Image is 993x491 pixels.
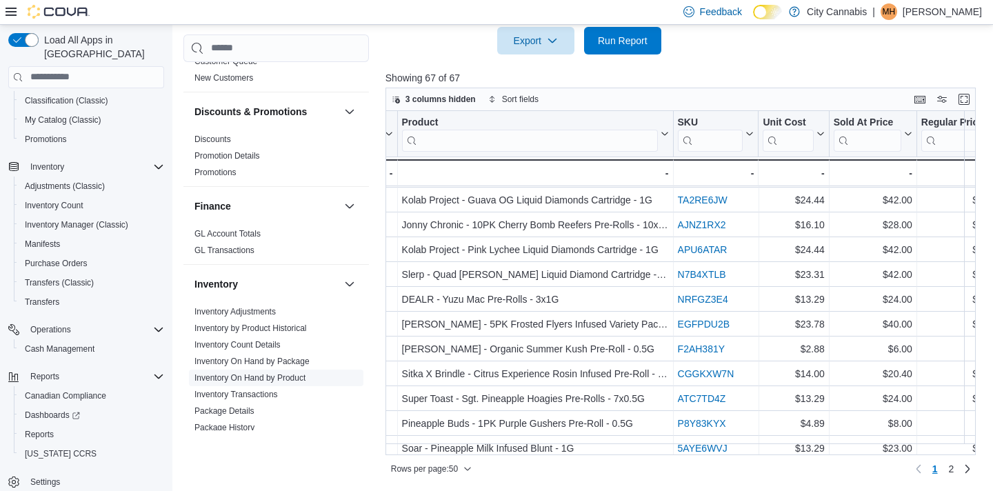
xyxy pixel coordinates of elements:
[25,159,70,175] button: Inventory
[194,73,253,83] a: New Customers
[194,245,254,255] a: GL Transactions
[194,167,237,178] span: Promotions
[25,473,164,490] span: Settings
[194,323,307,334] span: Inventory by Product Historical
[194,105,307,119] h3: Discounts & Promotions
[25,159,164,175] span: Inventory
[833,116,901,129] div: Sold At Price
[833,165,912,181] div: -
[677,418,725,429] a: P8Y83KYX
[19,445,164,462] span: Washington CCRS
[194,389,278,400] span: Inventory Transactions
[3,367,170,386] button: Reports
[14,405,170,425] a: Dashboards
[19,112,107,128] a: My Catalog (Classic)
[194,134,231,145] span: Discounts
[19,274,99,291] a: Transfers (Classic)
[677,319,729,330] a: EGFPDU2B
[677,219,725,230] a: AJNZ1RX2
[763,116,813,129] div: Unit Cost
[25,219,128,230] span: Inventory Manager (Classic)
[289,341,393,357] div: BCLDB
[912,91,928,108] button: Keyboard shortcuts
[19,197,164,214] span: Inventory Count
[14,273,170,292] button: Transfers (Classic)
[19,388,112,404] a: Canadian Compliance
[763,241,824,258] div: $24.44
[19,274,164,291] span: Transfers (Classic)
[385,71,982,85] p: Showing 67 of 67
[763,165,824,181] div: -
[194,151,260,161] a: Promotion Details
[28,5,90,19] img: Cova
[959,461,976,477] a: Next page
[25,200,83,211] span: Inventory Count
[677,194,727,206] a: TA2RE6JW
[910,461,927,477] button: Previous page
[943,458,960,480] a: Page 2 of 2
[385,461,477,477] button: Rows per page:50
[25,258,88,269] span: Purchase Orders
[289,440,393,457] div: BCLDB
[341,103,358,120] button: Discounts & Promotions
[25,297,59,308] span: Transfers
[921,116,991,129] div: Regular Price
[194,277,238,291] h3: Inventory
[14,177,170,196] button: Adjustments (Classic)
[25,321,77,338] button: Operations
[19,294,65,310] a: Transfers
[14,91,170,110] button: Classification (Classic)
[834,440,912,457] div: $23.00
[39,33,164,61] span: Load All Apps in [GEOGRAPHIC_DATA]
[598,34,648,48] span: Run Report
[834,192,912,208] div: $42.00
[194,340,281,350] a: Inventory Count Details
[401,116,668,151] button: Product
[921,116,991,151] div: Regular Price
[19,178,164,194] span: Adjustments (Classic)
[386,91,481,108] button: 3 columns hidden
[934,91,950,108] button: Display options
[19,294,164,310] span: Transfers
[19,112,164,128] span: My Catalog (Classic)
[763,192,824,208] div: $24.44
[19,407,86,423] a: Dashboards
[289,266,393,283] div: BCLDB
[677,294,728,305] a: NRFGZ3E4
[30,371,59,382] span: Reports
[19,92,164,109] span: Classification (Classic)
[401,192,668,208] div: Kolab Project - Guava OG Liquid Diamonds Cartridge - 1G
[19,255,164,272] span: Purchase Orders
[289,241,393,258] div: BCLDB
[19,217,164,233] span: Inventory Manager (Classic)
[25,95,108,106] span: Classification (Classic)
[3,320,170,339] button: Operations
[677,165,754,181] div: -
[25,474,66,490] a: Settings
[289,165,393,181] div: -
[677,443,727,454] a: 5AYE6WVJ
[677,393,725,404] a: ATC7TD4Z
[25,343,94,354] span: Cash Management
[14,339,170,359] button: Cash Management
[401,440,668,457] div: Soar - Pineapple Milk Infused Blunt - 1G
[194,105,339,119] button: Discounts & Promotions
[194,357,310,366] a: Inventory On Hand by Package
[341,276,358,292] button: Inventory
[25,410,80,421] span: Dashboards
[401,316,668,332] div: [PERSON_NAME] - 5PK Frosted Flyers Infused Variety Pack - 5x0.5G
[927,458,943,480] button: Page 1 of 2
[677,343,724,354] a: F2AH381Y
[903,3,982,20] p: [PERSON_NAME]
[833,116,901,151] div: Sold At Price
[19,426,59,443] a: Reports
[19,341,164,357] span: Cash Management
[932,462,938,476] span: 1
[194,134,231,144] a: Discounts
[19,236,164,252] span: Manifests
[763,291,824,308] div: $13.29
[19,407,164,423] span: Dashboards
[677,116,743,151] div: SKU URL
[883,3,896,20] span: MH
[401,241,668,258] div: Kolab Project - Pink Lychee Liquid Diamonds Cartridge - 1G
